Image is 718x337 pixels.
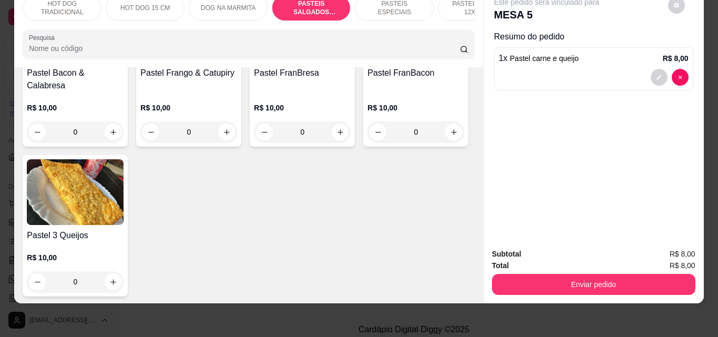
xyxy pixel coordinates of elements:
[492,274,695,295] button: Enviar pedido
[492,250,521,258] strong: Subtotal
[27,67,124,92] h4: Pastel Bacon & Calabresa
[105,273,121,290] button: increase-product-quantity
[27,252,124,263] p: R$ 10,00
[120,4,170,12] p: HOT DOG 15 CM
[29,124,46,140] button: decrease-product-quantity
[29,33,58,42] label: Pesquisa
[140,103,237,113] p: R$ 10,00
[140,67,237,79] h4: Pastel Frango & Catupiry
[218,124,235,140] button: increase-product-quantity
[201,4,255,12] p: DOG NA MARMITA
[142,124,159,140] button: decrease-product-quantity
[367,67,464,79] h4: Pastel FranBacon
[27,103,124,113] p: R$ 10,00
[29,273,46,290] button: decrease-product-quantity
[494,30,693,43] p: Resumo do pedido
[254,103,351,113] p: R$ 10,00
[510,54,579,63] span: Pastel carne e queijo
[670,260,695,271] span: R$ 8,00
[499,52,579,65] p: 1 x
[27,159,124,225] img: product-image
[663,53,689,64] p: R$ 8,00
[492,261,509,270] strong: Total
[332,124,348,140] button: increase-product-quantity
[370,124,386,140] button: decrease-product-quantity
[27,229,124,242] h4: Pastel 3 Queijos
[672,69,689,86] button: decrease-product-quantity
[29,43,460,54] input: Pesquisa
[651,69,668,86] button: decrease-product-quantity
[105,124,121,140] button: increase-product-quantity
[445,124,462,140] button: increase-product-quantity
[670,248,695,260] span: R$ 8,00
[367,103,464,113] p: R$ 10,00
[254,67,351,79] h4: Pastel FranBresa
[494,7,599,22] p: MESA 5
[256,124,273,140] button: decrease-product-quantity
